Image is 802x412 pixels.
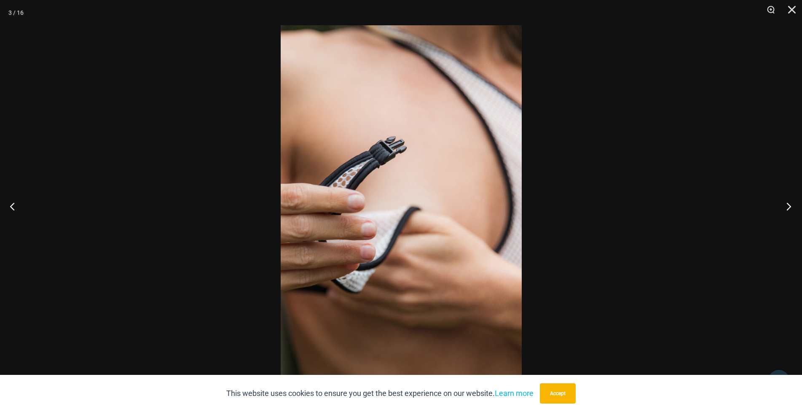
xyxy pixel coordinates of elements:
[226,387,534,400] p: This website uses cookies to ensure you get the best experience on our website.
[281,25,522,387] img: Trade Winds IvoryInk 384 Top 03
[495,389,534,398] a: Learn more
[8,6,24,19] div: 3 / 16
[770,185,802,227] button: Next
[540,383,576,404] button: Accept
